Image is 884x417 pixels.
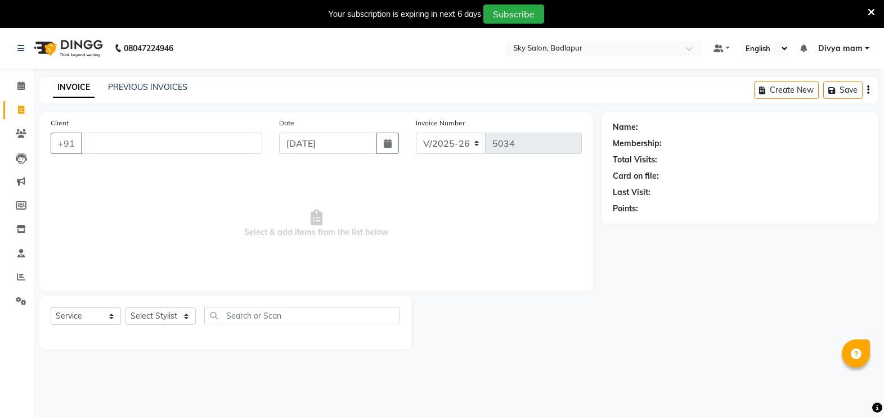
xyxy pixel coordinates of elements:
label: Client [51,118,69,128]
div: Card on file: [613,170,659,182]
label: Date [279,118,294,128]
button: Subscribe [483,4,544,24]
a: INVOICE [53,78,95,98]
a: PREVIOUS INVOICES [108,82,187,92]
div: Name: [613,121,638,133]
img: logo [29,33,106,64]
div: Points: [613,203,638,215]
label: Invoice Number [416,118,465,128]
div: Your subscription is expiring in next 6 days [329,8,481,20]
div: Last Visit: [613,187,650,198]
button: Save [823,81,863,99]
div: Total Visits: [613,154,657,166]
input: Search or Scan [204,307,400,324]
span: Divya mam [818,43,863,55]
button: +91 [51,133,82,154]
button: Create New [754,81,819,99]
b: 08047224946 [124,33,173,64]
div: Membership: [613,138,662,149]
input: Search by Name/Mobile/Email/Code [81,133,262,154]
iframe: chat widget [837,372,873,406]
span: Select & add items from the list below [51,167,582,280]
